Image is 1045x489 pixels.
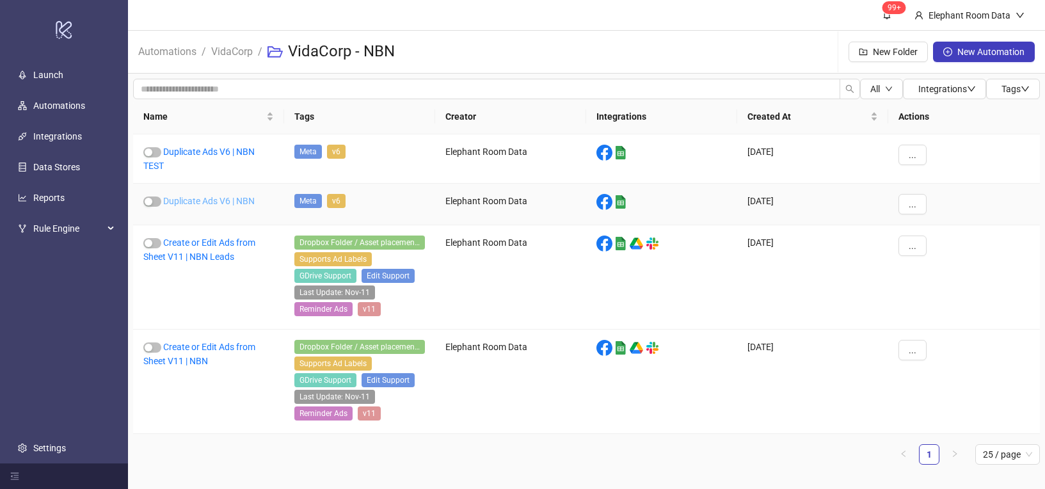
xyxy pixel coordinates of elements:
div: [DATE] [737,330,888,434]
span: Edit Support [362,373,415,387]
span: All [870,84,880,94]
span: New Automation [957,47,1025,57]
h3: VidaCorp - NBN [288,42,395,62]
span: 25 / page [983,445,1032,464]
button: Integrationsdown [903,79,986,99]
div: [DATE] [737,134,888,184]
span: user [914,11,923,20]
span: ... [909,241,916,251]
a: Duplicate Ads V6 | NBN [163,196,255,206]
a: Integrations [33,131,82,141]
span: GDrive Support [294,269,356,283]
li: / [258,31,262,72]
a: 1 [920,445,939,464]
span: Meta [294,194,322,208]
span: Supports Ad Labels [294,252,372,266]
span: Dropbox Folder / Asset placement detection [294,340,425,354]
li: 1 [919,444,939,465]
button: right [945,444,965,465]
span: v11 [358,406,381,421]
span: Meta [294,145,322,159]
span: v6 [327,194,346,208]
span: Created At [747,109,868,124]
span: down [885,85,893,93]
span: Rule Engine [33,216,104,241]
button: ... [898,145,927,165]
span: Edit Support [362,269,415,283]
span: Dropbox Folder / Asset placement detection [294,236,425,250]
span: Last Update: Nov-11 [294,285,375,300]
button: Tagsdown [986,79,1040,99]
span: Last Update: Nov-11 [294,390,375,404]
span: bell [882,10,891,19]
a: VidaCorp [209,44,255,58]
div: Elephant Room Data [435,330,586,434]
span: ... [909,199,916,209]
div: Elephant Room Data [435,225,586,330]
span: ... [909,150,916,160]
sup: 1674 [882,1,906,14]
span: down [967,84,976,93]
a: Automations [33,100,85,111]
a: Settings [33,443,66,453]
a: Reports [33,193,65,203]
div: Page Size [975,444,1040,465]
button: New Automation [933,42,1035,62]
span: left [900,450,907,458]
button: ... [898,340,927,360]
a: Create or Edit Ads from Sheet V11 | NBN [143,342,255,366]
li: Next Page [945,444,965,465]
button: Alldown [860,79,903,99]
li: Previous Page [893,444,914,465]
a: Duplicate Ads V6 | NBN TEST [143,147,255,171]
span: GDrive Support [294,373,356,387]
span: Tags [1001,84,1030,94]
span: ... [909,345,916,355]
th: Creator [435,99,586,134]
span: Reminder Ads [294,406,353,421]
span: Name [143,109,264,124]
a: Data Stores [33,162,80,172]
span: folder-open [267,44,283,60]
div: Elephant Room Data [435,184,586,225]
span: New Folder [873,47,918,57]
span: down [1016,11,1025,20]
span: Reminder Ads [294,302,353,316]
button: ... [898,194,927,214]
th: Tags [284,99,435,134]
th: Actions [888,99,1040,134]
div: [DATE] [737,225,888,330]
span: v11 [358,302,381,316]
span: down [1021,84,1030,93]
span: Integrations [918,84,976,94]
span: v6 [327,145,346,159]
span: folder-add [859,47,868,56]
span: right [951,450,959,458]
div: [DATE] [737,184,888,225]
div: Elephant Room Data [923,8,1016,22]
li: / [202,31,206,72]
span: Supports Ad Labels [294,357,372,371]
span: fork [18,224,27,233]
a: Launch [33,70,63,80]
button: ... [898,236,927,256]
button: New Folder [849,42,928,62]
th: Created At [737,99,888,134]
span: plus-circle [943,47,952,56]
div: Elephant Room Data [435,134,586,184]
span: search [845,84,854,93]
th: Integrations [586,99,737,134]
button: left [893,444,914,465]
span: menu-fold [10,472,19,481]
th: Name [133,99,284,134]
a: Automations [136,44,199,58]
a: Create or Edit Ads from Sheet V11 | NBN Leads [143,237,255,262]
